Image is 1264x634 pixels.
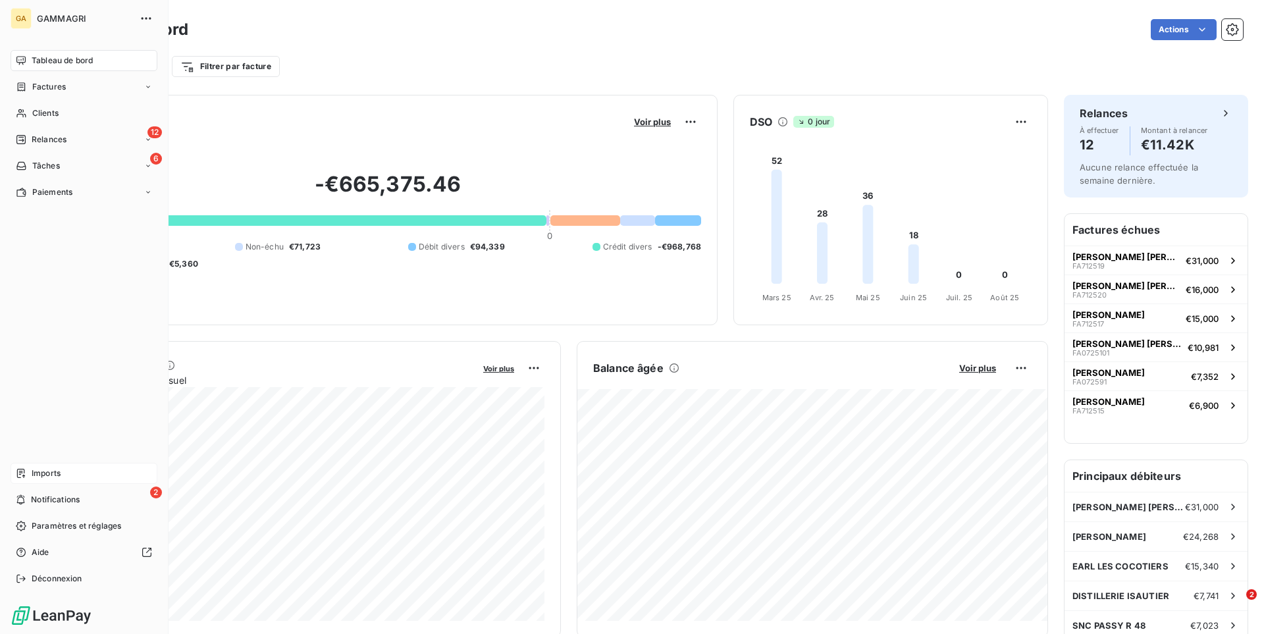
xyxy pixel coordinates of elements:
[470,241,505,253] span: €94,339
[1141,126,1208,134] span: Montant à relancer
[1072,531,1146,542] span: [PERSON_NAME]
[750,114,772,130] h6: DSO
[1072,320,1104,328] span: FA712517
[1219,589,1251,621] iframe: Intercom live chat
[1072,280,1180,291] span: [PERSON_NAME] [PERSON_NAME]
[150,153,162,165] span: 6
[856,293,880,302] tspan: Mai 25
[32,81,66,93] span: Factures
[11,50,157,71] a: Tableau de bord
[959,363,996,373] span: Voir plus
[1072,338,1182,349] span: [PERSON_NAME] [PERSON_NAME]
[1151,19,1217,40] button: Actions
[1194,591,1219,601] span: €7,741
[1080,134,1119,155] h4: 12
[1190,620,1219,631] span: €7,023
[634,117,671,127] span: Voir plus
[11,182,157,203] a: Paiements
[1186,284,1219,295] span: €16,000
[1191,371,1219,382] span: €7,352
[1072,291,1107,299] span: FA712520
[1072,251,1180,262] span: [PERSON_NAME] [PERSON_NAME]
[793,116,834,128] span: 0 jour
[419,241,465,253] span: Débit divers
[1072,502,1185,512] span: [PERSON_NAME] [PERSON_NAME]
[1080,162,1198,186] span: Aucune relance effectuée la semaine dernière.
[990,293,1019,302] tspan: Août 25
[32,546,49,558] span: Aide
[32,467,61,479] span: Imports
[32,107,59,119] span: Clients
[1185,502,1219,512] span: €31,000
[658,241,701,253] span: -€968,768
[900,293,927,302] tspan: Juin 25
[547,230,552,241] span: 0
[1186,313,1219,324] span: €15,000
[1072,591,1169,601] span: DISTILLERIE ISAUTIER
[165,258,198,270] span: -€5,360
[1189,400,1219,411] span: €6,900
[11,129,157,150] a: 12Relances
[31,494,80,506] span: Notifications
[1065,214,1248,246] h6: Factures échues
[1072,620,1145,631] span: SNC PASSY R 48
[32,55,93,66] span: Tableau de bord
[603,241,652,253] span: Crédit divers
[1065,275,1248,304] button: [PERSON_NAME] [PERSON_NAME]FA712520€16,000
[1072,378,1107,386] span: FA072591
[1065,460,1248,492] h6: Principaux débiteurs
[1080,105,1128,121] h6: Relances
[32,520,121,532] span: Paramètres et réglages
[1072,309,1145,320] span: [PERSON_NAME]
[150,487,162,498] span: 2
[147,126,162,138] span: 12
[1072,262,1105,270] span: FA712519
[1072,561,1169,571] span: EARL LES COCOTIERS
[1072,349,1109,357] span: FA0725101
[1188,342,1219,353] span: €10,981
[1065,332,1248,361] button: [PERSON_NAME] [PERSON_NAME]FA0725101€10,981
[1072,367,1145,378] span: [PERSON_NAME]
[1065,361,1248,390] button: [PERSON_NAME]FA072591€7,352
[172,56,280,77] button: Filtrer par facture
[955,362,1000,374] button: Voir plus
[11,515,157,537] a: Paramètres et réglages
[32,573,82,585] span: Déconnexion
[762,293,791,302] tspan: Mars 25
[1080,126,1119,134] span: À effectuer
[483,364,514,373] span: Voir plus
[1141,134,1208,155] h4: €11.42K
[1065,246,1248,275] button: [PERSON_NAME] [PERSON_NAME]FA712519€31,000
[11,76,157,97] a: Factures
[946,293,972,302] tspan: Juil. 25
[1185,561,1219,571] span: €15,340
[11,8,32,29] div: GA
[1072,407,1105,415] span: FA712515
[11,542,157,563] a: Aide
[32,160,60,172] span: Tâches
[1186,255,1219,266] span: €31,000
[32,134,66,145] span: Relances
[11,155,157,176] a: 6Tâches
[74,373,474,387] span: Chiffre d'affaires mensuel
[630,116,675,128] button: Voir plus
[11,463,157,484] a: Imports
[1183,531,1219,542] span: €24,268
[11,605,92,626] img: Logo LeanPay
[74,171,701,211] h2: -€665,375.46
[32,186,72,198] span: Paiements
[810,293,834,302] tspan: Avr. 25
[11,103,157,124] a: Clients
[593,360,664,376] h6: Balance âgée
[289,241,321,253] span: €71,723
[246,241,284,253] span: Non-échu
[1072,396,1145,407] span: [PERSON_NAME]
[37,13,132,24] span: GAMMAGRI
[1065,304,1248,332] button: [PERSON_NAME]FA712517€15,000
[1065,390,1248,419] button: [PERSON_NAME]FA712515€6,900
[479,362,518,374] button: Voir plus
[1246,589,1257,600] span: 2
